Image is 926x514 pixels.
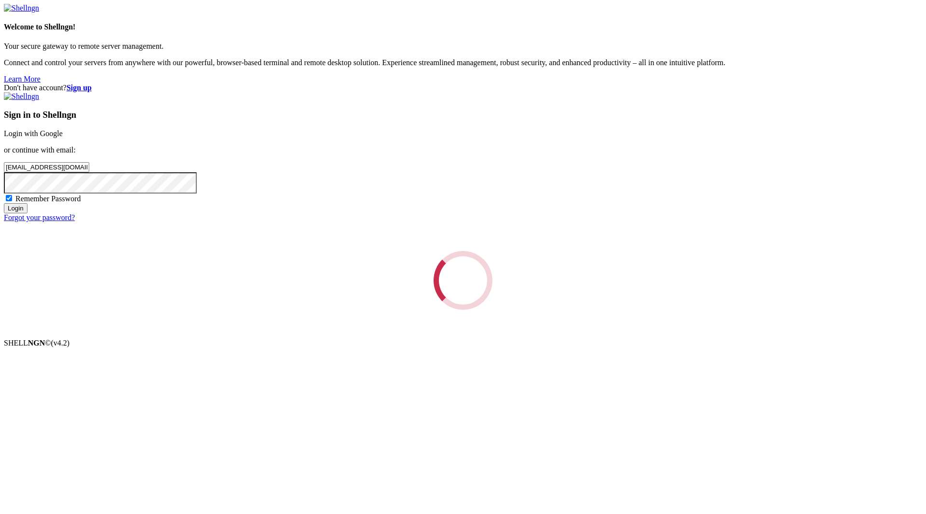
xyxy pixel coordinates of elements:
p: Your secure gateway to remote server management. [4,42,922,51]
a: Learn More [4,75,41,83]
input: Remember Password [6,195,12,201]
p: Connect and control your servers from anywhere with our powerful, browser-based terminal and remo... [4,58,922,67]
p: or continue with email: [4,146,922,154]
div: Loading... [429,246,498,315]
a: Sign up [67,83,92,92]
input: Email address [4,162,89,172]
h3: Sign in to Shellngn [4,110,922,120]
a: Forgot your password? [4,213,75,222]
span: Remember Password [15,194,81,203]
img: Shellngn [4,4,39,13]
h4: Welcome to Shellngn! [4,23,922,31]
span: SHELL © [4,339,69,347]
span: 4.2.0 [51,339,70,347]
img: Shellngn [4,92,39,101]
div: Don't have account? [4,83,922,92]
input: Login [4,203,27,213]
b: NGN [28,339,45,347]
a: Login with Google [4,129,63,138]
